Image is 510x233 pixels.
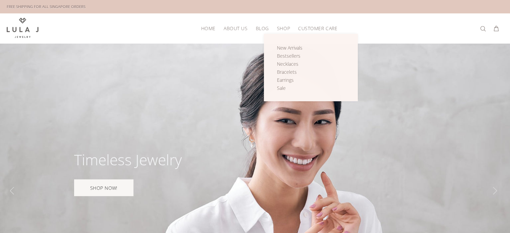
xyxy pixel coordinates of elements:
[74,152,182,167] div: Timeless Jewelry
[201,26,216,31] span: HOME
[251,23,273,34] a: BLOG
[277,44,310,52] a: New Arrivals
[277,61,298,67] span: Necklaces
[277,26,290,31] span: SHOP
[74,179,133,196] a: SHOP NOW!
[277,77,294,83] span: Earrings
[197,23,220,34] a: HOME
[294,23,337,34] a: CUSTOMER CARE
[277,76,310,84] a: Earrings
[277,45,302,51] span: New Arrivals
[277,52,310,60] a: Bestsellers
[277,68,310,76] a: Bracelets
[224,26,247,31] span: ABOUT US
[256,26,269,31] span: BLOG
[277,53,300,59] span: Bestsellers
[7,3,86,10] div: FREE SHIPPING FOR ALL SINGAPORE ORDERS
[277,69,297,75] span: Bracelets
[277,84,310,92] a: Sale
[220,23,251,34] a: ABOUT US
[277,60,310,68] a: Necklaces
[277,85,286,91] span: Sale
[273,23,294,34] a: SHOP
[298,26,337,31] span: CUSTOMER CARE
